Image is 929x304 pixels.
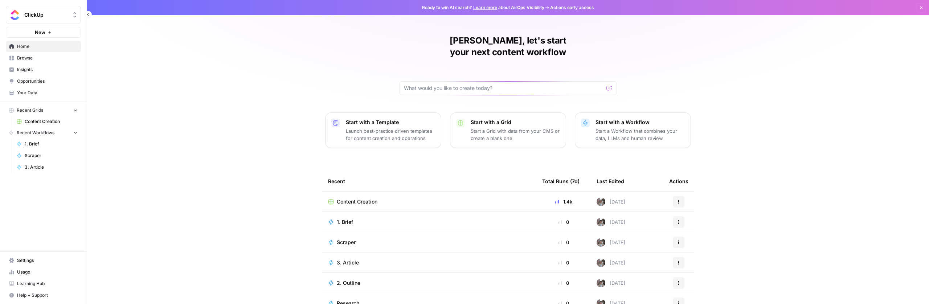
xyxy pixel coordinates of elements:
[13,161,81,173] a: 3. Article
[471,127,560,142] p: Start a Grid with data from your CMS or create a blank one
[8,8,21,21] img: ClickUp Logo
[337,218,353,226] span: 1. Brief
[6,127,81,138] button: Recent Workflows
[542,259,585,266] div: 0
[17,78,78,85] span: Opportunities
[597,258,605,267] img: a2mlt6f1nb2jhzcjxsuraj5rj4vi
[597,258,625,267] div: [DATE]
[6,278,81,289] a: Learning Hub
[13,116,81,127] a: Content Creation
[6,289,81,301] button: Help + Support
[550,4,594,11] span: Actions early access
[25,152,78,159] span: Scraper
[337,198,377,205] span: Content Creation
[17,66,78,73] span: Insights
[596,127,685,142] p: Start a Workflow that combines your data, LLMs and human review
[6,41,81,52] a: Home
[25,141,78,147] span: 1. Brief
[6,6,81,24] button: Workspace: ClickUp
[17,257,78,264] span: Settings
[597,279,625,287] div: [DATE]
[328,171,531,191] div: Recent
[422,4,544,11] span: Ready to win AI search? about AirOps Visibility
[328,239,531,246] a: Scraper
[6,75,81,87] a: Opportunities
[6,105,81,116] button: Recent Grids
[346,127,435,142] p: Launch best-practice driven templates for content creation and operations
[325,112,441,148] button: Start with a TemplateLaunch best-practice driven templates for content creation and operations
[6,52,81,64] a: Browse
[25,118,78,125] span: Content Creation
[328,259,531,266] a: 3. Article
[337,239,356,246] span: Scraper
[17,107,43,114] span: Recent Grids
[597,218,625,226] div: [DATE]
[17,269,78,275] span: Usage
[542,279,585,287] div: 0
[24,11,68,19] span: ClickUp
[346,119,435,126] p: Start with a Template
[597,197,605,206] img: a2mlt6f1nb2jhzcjxsuraj5rj4vi
[25,164,78,171] span: 3. Article
[597,238,625,247] div: [DATE]
[542,198,585,205] div: 1.4k
[13,138,81,150] a: 1. Brief
[404,85,603,92] input: What would you like to create today?
[35,29,45,36] span: New
[597,279,605,287] img: a2mlt6f1nb2jhzcjxsuraj5rj4vi
[669,171,688,191] div: Actions
[17,292,78,299] span: Help + Support
[6,64,81,75] a: Insights
[542,171,580,191] div: Total Runs (7d)
[17,280,78,287] span: Learning Hub
[597,218,605,226] img: a2mlt6f1nb2jhzcjxsuraj5rj4vi
[6,27,81,38] button: New
[596,119,685,126] p: Start with a Workflow
[17,90,78,96] span: Your Data
[328,198,531,205] a: Content Creation
[6,87,81,99] a: Your Data
[471,119,560,126] p: Start with a Grid
[473,5,497,10] a: Learn more
[597,197,625,206] div: [DATE]
[13,150,81,161] a: Scraper
[542,218,585,226] div: 0
[328,218,531,226] a: 1. Brief
[542,239,585,246] div: 0
[597,238,605,247] img: a2mlt6f1nb2jhzcjxsuraj5rj4vi
[450,112,566,148] button: Start with a GridStart a Grid with data from your CMS or create a blank one
[337,259,359,266] span: 3. Article
[597,171,624,191] div: Last Edited
[17,55,78,61] span: Browse
[575,112,691,148] button: Start with a WorkflowStart a Workflow that combines your data, LLMs and human review
[328,279,531,287] a: 2. Outline
[17,130,54,136] span: Recent Workflows
[337,279,360,287] span: 2. Outline
[17,43,78,50] span: Home
[6,266,81,278] a: Usage
[399,35,617,58] h1: [PERSON_NAME], let's start your next content workflow
[6,255,81,266] a: Settings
